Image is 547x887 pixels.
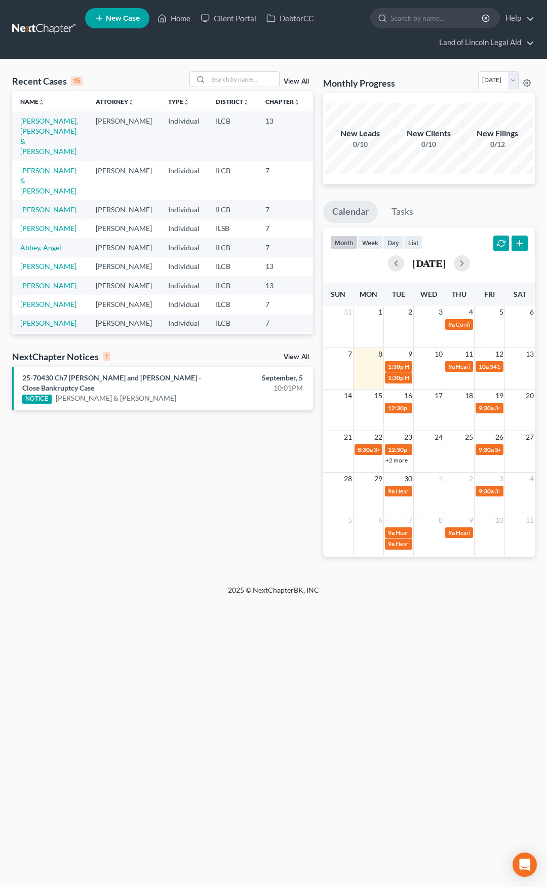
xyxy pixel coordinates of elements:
[494,390,504,402] span: 19
[448,529,455,536] span: 9a
[308,314,357,333] td: 25-90403
[216,373,302,383] div: September, 5
[464,390,474,402] span: 18
[308,295,357,314] td: 25-90302
[160,111,208,161] td: Individual
[160,295,208,314] td: Individual
[106,15,140,22] span: New Case
[407,514,413,526] span: 7
[88,295,160,314] td: [PERSON_NAME]
[261,9,319,27] a: DebtorCC
[208,72,279,87] input: Search by name...
[479,446,494,453] span: 9:30a
[22,395,52,404] div: NOTICE
[308,276,357,295] td: 25-70364
[284,354,309,361] a: View All
[208,200,257,219] td: ILCB
[208,333,257,352] td: ILCB
[323,201,378,223] a: Calendar
[407,348,413,360] span: 9
[160,333,208,352] td: Individual
[434,33,534,52] a: Land of Lincoln Legal Aid
[20,243,61,252] a: Abbey, Angel
[498,473,504,485] span: 3
[160,257,208,276] td: Individual
[388,374,404,381] span: 1:30p
[284,78,309,85] a: View All
[160,161,208,200] td: Individual
[265,98,300,105] a: Chapterunfold_more
[479,363,489,370] span: 10a
[358,446,373,453] span: 8:30a
[343,306,353,318] span: 31
[468,473,474,485] span: 2
[196,9,261,27] a: Client Portal
[396,540,475,548] span: Hearing for [PERSON_NAME]
[377,306,383,318] span: 1
[216,98,249,105] a: Districtunfold_more
[434,348,444,360] span: 10
[331,290,345,298] span: Sun
[160,200,208,219] td: Individual
[394,139,464,149] div: 0/10
[405,363,484,370] span: Hearing for [PERSON_NAME]
[160,219,208,238] td: Individual
[360,290,377,298] span: Mon
[448,363,455,370] span: 9a
[500,9,534,27] a: Help
[20,166,76,195] a: [PERSON_NAME] & [PERSON_NAME]
[377,514,383,526] span: 6
[20,262,76,271] a: [PERSON_NAME]
[388,487,395,495] span: 9a
[408,404,506,412] span: 341(a) meeting for [PERSON_NAME]
[38,99,45,105] i: unfold_more
[30,585,517,603] div: 2025 © NextChapterBK, INC
[456,529,535,536] span: Hearing for [PERSON_NAME]
[308,257,357,276] td: 25-70486
[257,111,308,161] td: 13
[88,238,160,257] td: [PERSON_NAME]
[257,238,308,257] td: 7
[160,276,208,295] td: Individual
[208,238,257,257] td: ILCB
[462,128,533,139] div: New Filings
[420,290,437,298] span: Wed
[20,98,45,105] a: Nameunfold_more
[325,128,396,139] div: New Leads
[452,290,466,298] span: Thu
[374,446,472,453] span: 341(a) meeting for [PERSON_NAME]
[392,290,405,298] span: Tue
[396,529,475,536] span: Hearing for [PERSON_NAME]
[88,333,160,352] td: [PERSON_NAME]
[405,374,484,381] span: Hearing for [PERSON_NAME]
[468,514,474,526] span: 9
[308,333,357,352] td: 25-90404
[525,514,535,526] span: 11
[407,306,413,318] span: 2
[479,487,494,495] span: 9:30a
[373,431,383,443] span: 22
[208,111,257,161] td: ILCB
[343,431,353,443] span: 21
[88,200,160,219] td: [PERSON_NAME]
[308,219,357,238] td: 25-30409
[22,373,201,392] a: 25-70430 Ch7 [PERSON_NAME] and [PERSON_NAME] - Close Bankruptcy Case
[20,224,76,233] a: [PERSON_NAME]
[408,446,506,453] span: 341(a) meeting for [PERSON_NAME]
[216,383,302,393] div: 10:01PM
[388,446,407,453] span: 12:30p
[464,431,474,443] span: 25
[494,514,504,526] span: 10
[160,238,208,257] td: Individual
[434,390,444,402] span: 17
[71,76,83,86] div: 15
[343,390,353,402] span: 14
[308,111,357,161] td: 25-70460
[403,473,413,485] span: 30
[347,348,353,360] span: 7
[383,236,404,249] button: day
[88,314,160,333] td: [PERSON_NAME]
[373,390,383,402] span: 15
[343,473,353,485] span: 28
[377,348,383,360] span: 8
